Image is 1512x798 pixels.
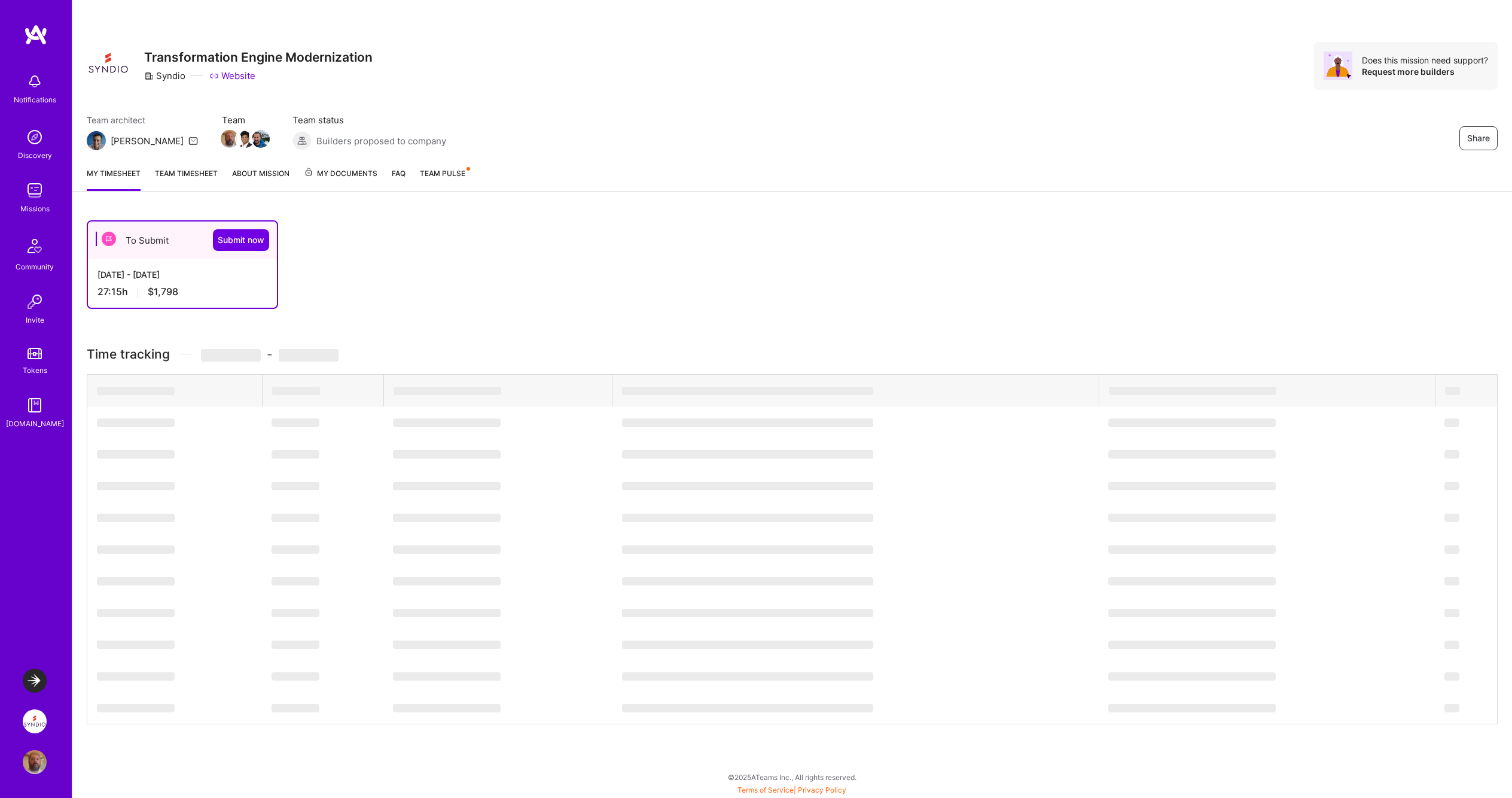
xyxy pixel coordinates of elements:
span: ‌ [1444,577,1459,585]
button: Submit now [213,229,269,251]
img: discovery [23,125,47,149]
span: ‌ [97,545,175,554]
span: ‌ [622,545,873,554]
a: Website [209,69,255,82]
span: ‌ [1108,577,1276,585]
span: ‌ [97,387,175,395]
a: Team Member Avatar [237,129,253,149]
div: [PERSON_NAME] [111,135,184,147]
div: Invite [26,314,44,326]
span: Team Pulse [420,169,465,178]
a: Team Member Avatar [222,129,237,149]
span: ‌ [1444,704,1459,712]
span: ‌ [97,609,175,617]
i: icon CompanyGray [144,71,154,81]
span: $1,798 [148,286,178,298]
span: ‌ [622,704,873,712]
h3: Time tracking [87,347,1498,362]
img: bell [23,69,47,93]
div: Missions [20,202,50,215]
span: ‌ [1444,514,1459,522]
img: logo [24,24,48,45]
span: ‌ [1444,450,1459,459]
span: ‌ [622,387,873,395]
span: ‌ [272,482,319,490]
img: Syndio: Transformation Engine Modernization [23,709,47,733]
span: ‌ [622,609,873,617]
img: User Avatar [23,750,47,774]
img: LaunchDarkly: Backend and Fullstack Support [23,669,47,693]
span: Builders proposed to company [316,135,446,147]
img: tokens [28,348,42,359]
span: ‌ [97,577,175,585]
span: | [737,785,846,794]
a: Team Pulse [420,167,469,191]
span: ‌ [272,450,319,459]
a: User Avatar [20,750,50,774]
img: Community [20,232,49,260]
i: icon Mail [188,136,198,145]
span: ‌ [394,387,501,395]
span: ‌ [272,577,319,585]
button: Share [1459,126,1498,150]
span: ‌ [97,514,175,522]
span: ‌ [393,514,501,522]
span: ‌ [1108,641,1276,649]
span: ‌ [393,482,501,490]
span: ‌ [1444,418,1459,427]
span: ‌ [97,482,175,490]
span: ‌ [1108,418,1276,427]
a: Team Member Avatar [253,129,269,149]
span: Share [1467,132,1490,144]
img: Team Architect [87,131,106,150]
div: [DOMAIN_NAME] [6,417,64,430]
span: ‌ [622,577,873,585]
img: Team Member Avatar [252,130,270,148]
img: To Submit [102,232,116,246]
div: Does this mission need support? [1362,54,1488,66]
span: ‌ [622,418,873,427]
img: Avatar [1324,51,1352,80]
span: ‌ [1108,514,1276,522]
span: ‌ [393,545,501,554]
span: ‌ [622,482,873,490]
div: © 2025 ATeams Inc., All rights reserved. [72,762,1512,792]
a: Terms of Service [737,785,794,794]
span: ‌ [272,609,319,617]
span: My Documents [304,167,377,180]
img: Invite [23,290,47,314]
span: ‌ [272,545,319,554]
span: ‌ [1108,482,1276,490]
span: ‌ [272,418,319,427]
img: guide book [23,393,47,417]
img: Team Member Avatar [236,130,254,148]
a: My Documents [304,167,377,191]
div: [DATE] - [DATE] [97,268,267,281]
span: ‌ [201,349,261,362]
a: LaunchDarkly: Backend and Fullstack Support [20,669,50,693]
a: About Mission [232,167,289,191]
span: ‌ [272,641,319,649]
span: - [201,347,339,362]
span: ‌ [279,349,339,362]
img: Company Logo [87,42,130,85]
span: ‌ [1445,387,1460,395]
span: ‌ [1108,450,1276,459]
img: Builders proposed to company [292,131,312,150]
a: Team timesheet [155,167,218,191]
div: Request more builders [1362,66,1488,77]
span: ‌ [1108,545,1276,554]
span: ‌ [622,514,873,522]
span: ‌ [393,609,501,617]
span: ‌ [1444,482,1459,490]
div: Syndio [144,69,185,82]
span: ‌ [393,672,501,681]
div: Discovery [18,149,52,162]
span: ‌ [393,450,501,459]
span: ‌ [1444,545,1459,554]
span: ‌ [1109,387,1276,395]
span: Team [222,114,269,126]
span: ‌ [622,450,873,459]
a: FAQ [392,167,406,191]
a: Privacy Policy [798,785,846,794]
